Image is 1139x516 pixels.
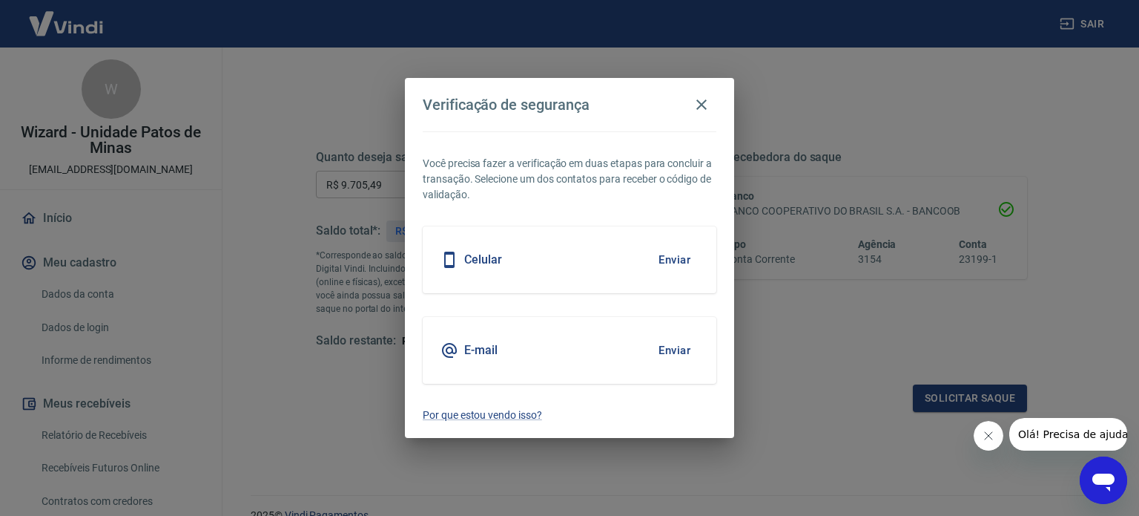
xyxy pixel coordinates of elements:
[423,96,590,114] h4: Verificação de segurança
[650,335,699,366] button: Enviar
[464,343,498,358] h5: E-mail
[423,156,716,203] p: Você precisa fazer a verificação em duas etapas para concluir a transação. Selecione um dos conta...
[1009,418,1127,451] iframe: Mensagem da empresa
[650,244,699,275] button: Enviar
[974,421,1003,451] iframe: Fechar mensagem
[1080,457,1127,504] iframe: Botão para abrir a janela de mensagens
[9,10,125,22] span: Olá! Precisa de ajuda?
[464,252,502,267] h5: Celular
[423,408,716,423] a: Por que estou vendo isso?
